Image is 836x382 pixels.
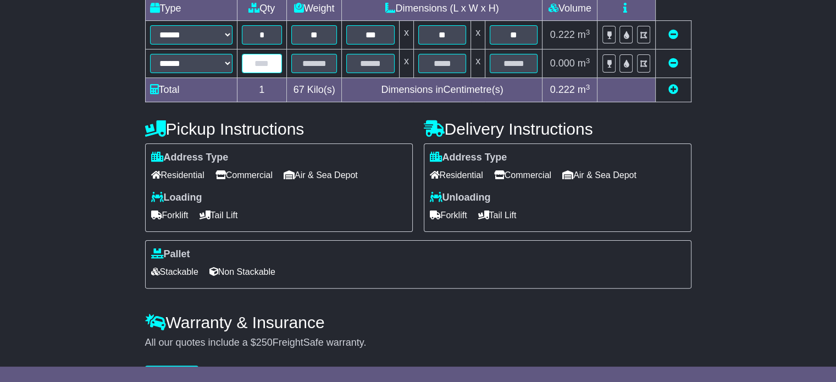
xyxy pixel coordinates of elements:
h4: Delivery Instructions [424,120,691,138]
td: 1 [237,78,286,102]
span: 0.222 [550,84,575,95]
span: Commercial [215,167,273,184]
span: Non Stackable [209,263,275,280]
td: Kilo(s) [286,78,342,102]
td: x [471,21,485,49]
sup: 3 [586,28,590,36]
span: Air & Sea Depot [562,167,636,184]
a: Remove this item [668,58,678,69]
label: Address Type [151,152,229,164]
span: Residential [151,167,204,184]
label: Address Type [430,152,507,164]
label: Loading [151,192,202,204]
td: Dimensions in Centimetre(s) [342,78,542,102]
span: Tail Lift [200,207,238,224]
span: Air & Sea Depot [284,167,358,184]
span: Stackable [151,263,198,280]
span: 0.000 [550,58,575,69]
span: m [578,58,590,69]
td: Total [145,78,237,102]
h4: Warranty & Insurance [145,313,691,331]
label: Unloading [430,192,491,204]
sup: 3 [586,57,590,65]
span: Tail Lift [478,207,517,224]
div: All our quotes include a $ FreightSafe warranty. [145,337,691,349]
span: Forklift [430,207,467,224]
span: m [578,29,590,40]
a: Remove this item [668,29,678,40]
span: 250 [256,337,273,348]
span: Residential [430,167,483,184]
label: Pallet [151,248,190,261]
td: x [399,49,413,78]
td: x [399,21,413,49]
sup: 3 [586,83,590,91]
span: 0.222 [550,29,575,40]
h4: Pickup Instructions [145,120,413,138]
span: Forklift [151,207,189,224]
span: Commercial [494,167,551,184]
span: m [578,84,590,95]
a: Add new item [668,84,678,95]
td: x [471,49,485,78]
span: 67 [294,84,304,95]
